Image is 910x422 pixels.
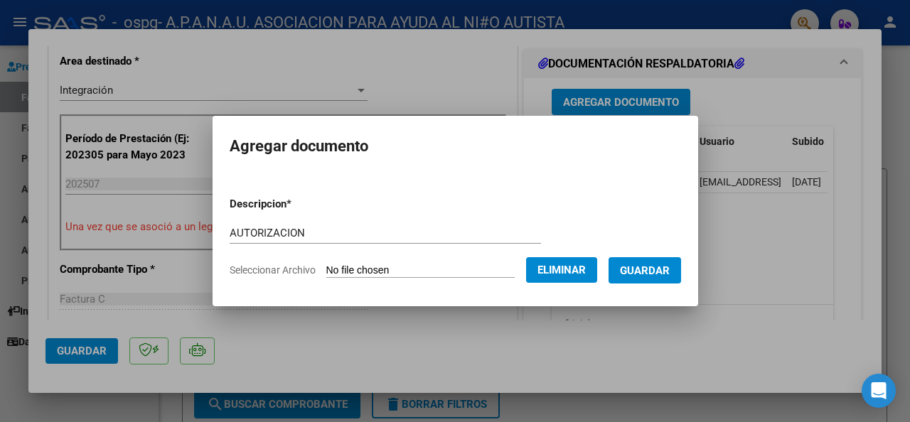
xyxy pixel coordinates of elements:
[526,257,597,283] button: Eliminar
[862,374,896,408] div: Open Intercom Messenger
[537,264,586,276] span: Eliminar
[620,264,670,277] span: Guardar
[230,264,316,276] span: Seleccionar Archivo
[230,196,365,212] p: Descripcion
[230,133,681,160] h2: Agregar documento
[609,257,681,283] button: Guardar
